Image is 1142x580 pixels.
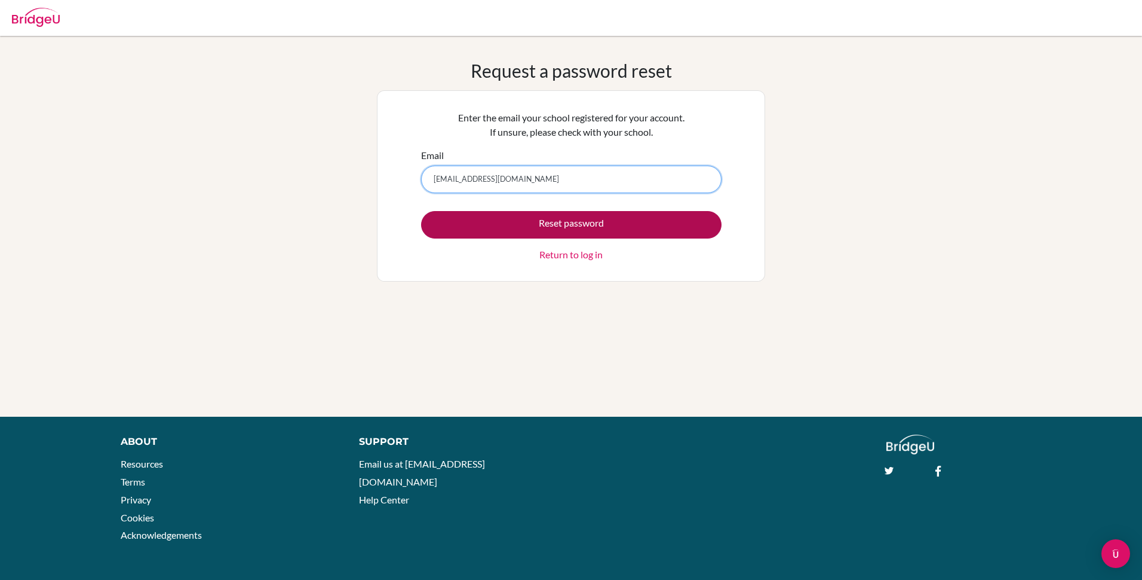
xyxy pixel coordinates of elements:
[121,435,333,449] div: About
[121,476,145,487] a: Terms
[886,435,935,454] img: logo_white@2x-f4f0deed5e89b7ecb1c2cc34c3e3d731f90f0f143d5ea2071677605dd97b5244.png
[471,60,672,81] h1: Request a password reset
[359,435,557,449] div: Support
[121,458,163,469] a: Resources
[12,8,60,27] img: Bridge-U
[359,458,485,487] a: Email us at [EMAIL_ADDRESS][DOMAIN_NAME]
[421,211,722,239] button: Reset password
[121,512,154,523] a: Cookies
[359,494,409,505] a: Help Center
[121,529,202,541] a: Acknowledgements
[1101,539,1130,568] div: Open Intercom Messenger
[539,248,603,262] a: Return to log in
[421,148,444,163] label: Email
[421,111,722,139] p: Enter the email your school registered for your account. If unsure, please check with your school.
[121,494,151,505] a: Privacy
